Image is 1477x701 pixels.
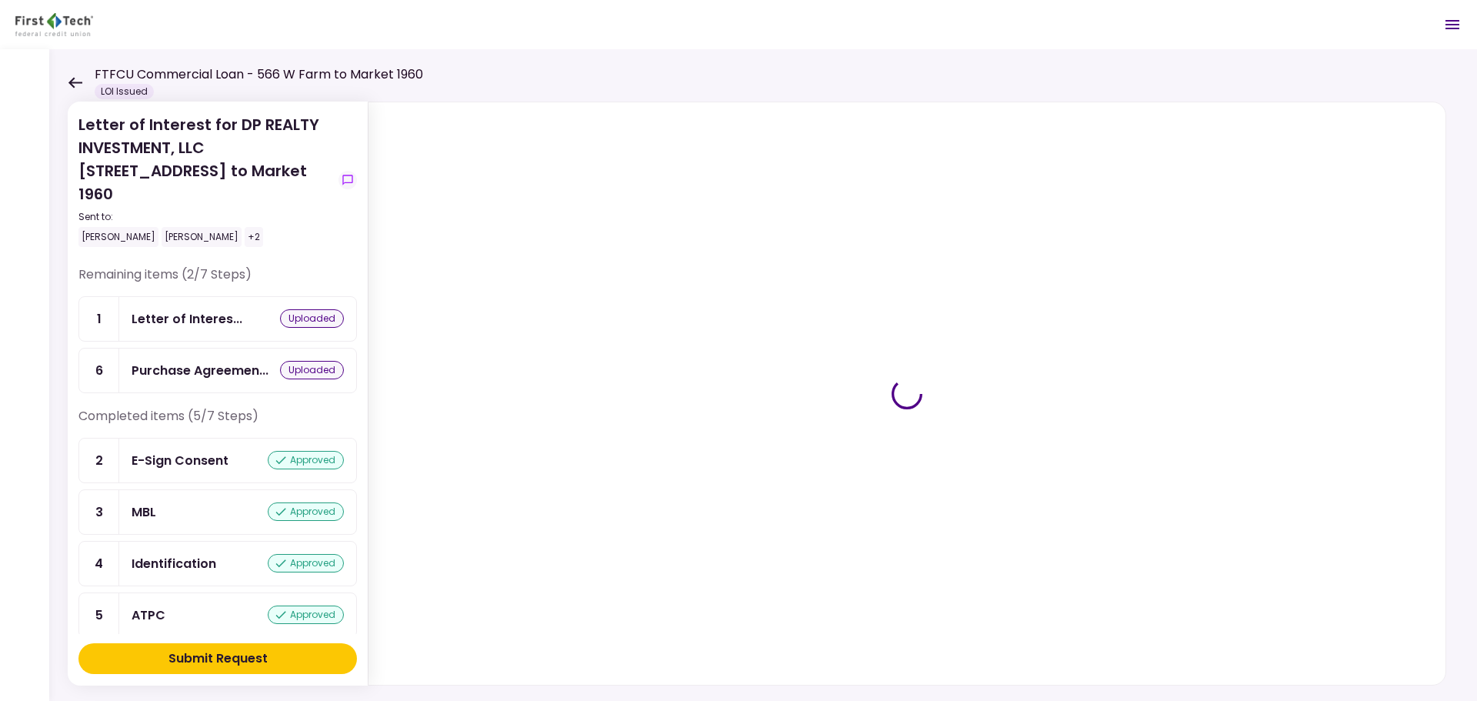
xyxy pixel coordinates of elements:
[132,606,165,625] div: ATPC
[79,349,119,392] div: 6
[95,65,423,84] h1: FTFCU Commercial Loan - 566 W Farm to Market 1960
[78,296,357,342] a: 1Letter of Interestuploaded
[78,227,158,247] div: [PERSON_NAME]
[78,348,357,393] a: 6Purchase Agreementuploaded
[79,542,119,586] div: 4
[78,210,332,224] div: Sent to:
[79,490,119,534] div: 3
[268,606,344,624] div: approved
[132,361,268,380] div: Purchase Agreement
[78,643,357,674] button: Submit Request
[78,593,357,638] a: 5ATPCapproved
[268,451,344,469] div: approved
[1434,6,1471,43] button: Open menu
[78,113,332,247] div: Letter of Interest for DP REALTY INVESTMENT, LLC [STREET_ADDRESS] to Market 1960
[268,502,344,521] div: approved
[132,309,242,329] div: Letter of Interest
[245,227,263,247] div: +2
[268,554,344,572] div: approved
[162,227,242,247] div: [PERSON_NAME]
[78,541,357,586] a: 4Identificationapproved
[78,407,357,438] div: Completed items (5/7 Steps)
[79,297,119,341] div: 1
[95,84,154,99] div: LOI Issued
[280,309,344,328] div: uploaded
[78,489,357,535] a: 3MBLapproved
[132,554,216,573] div: Identification
[338,171,357,189] button: show-messages
[15,13,93,36] img: Partner icon
[78,438,357,483] a: 2E-Sign Consentapproved
[280,361,344,379] div: uploaded
[78,265,357,296] div: Remaining items (2/7 Steps)
[132,451,228,470] div: E-Sign Consent
[79,439,119,482] div: 2
[79,593,119,637] div: 5
[168,649,268,668] div: Submit Request
[132,502,156,522] div: MBL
